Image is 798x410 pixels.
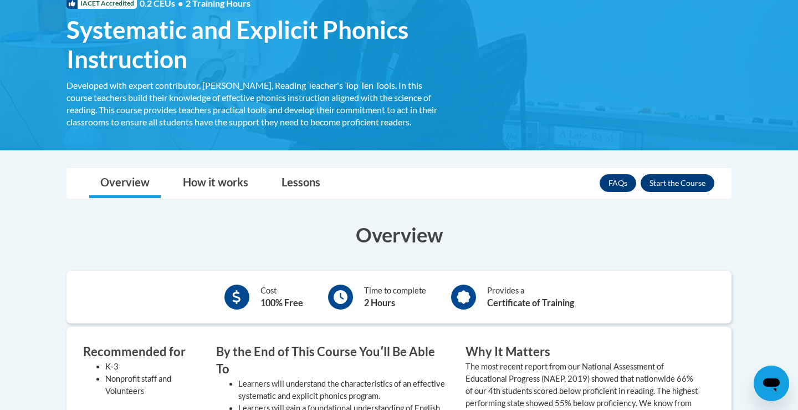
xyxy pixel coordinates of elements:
h3: Why It Matters [465,343,698,361]
div: Time to complete [364,285,426,310]
a: Overview [89,169,161,198]
li: Learners will understand the characteristics of an effective systematic and explicit phonics prog... [238,378,449,402]
h3: Overview [66,221,731,249]
span: Systematic and Explicit Phonics Instruction [66,15,449,74]
li: Nonprofit staff and Volunteers [105,373,199,397]
div: Cost [260,285,303,310]
h3: By the End of This Course Youʹll Be Able To [216,343,449,378]
div: Developed with expert contributor, [PERSON_NAME], Reading Teacher's Top Ten Tools. In this course... [66,79,449,128]
a: How it works [172,169,259,198]
button: Enroll [641,174,714,192]
b: 2 Hours [364,297,395,308]
b: Certificate of Training [487,297,574,308]
a: Lessons [270,169,331,198]
b: 100% Free [260,297,303,308]
li: K-3 [105,361,199,373]
h3: Recommended for [83,343,199,361]
iframe: Button to launch messaging window [754,366,789,401]
div: Provides a [487,285,574,310]
a: FAQs [600,174,636,192]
